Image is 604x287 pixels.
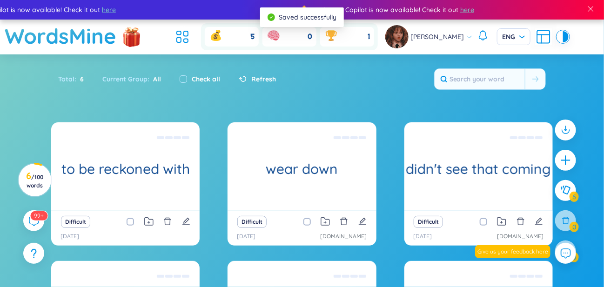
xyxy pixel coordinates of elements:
button: Difficult [61,216,90,228]
p: [DATE] [60,232,79,241]
label: Check all [192,74,220,84]
button: edit [535,215,543,228]
span: ENG [503,32,525,41]
span: edit [358,217,367,226]
div: Total : [58,69,93,89]
span: [PERSON_NAME] [411,32,464,42]
span: delete [340,217,348,226]
a: [DOMAIN_NAME] [497,232,544,241]
span: delete [517,217,525,226]
span: Refresh [251,74,276,84]
span: All [149,75,161,83]
button: Difficult [414,216,443,228]
span: edit [535,217,543,226]
span: delete [163,217,172,226]
button: delete [163,215,172,228]
div: Current Group : [93,69,170,89]
p: [DATE] [414,232,432,241]
p: [DATE] [237,232,255,241]
button: edit [358,215,367,228]
span: edit [182,217,190,226]
span: 5 [251,32,255,42]
h1: wear down [228,161,376,177]
a: [DOMAIN_NAME] [321,232,367,241]
sup: 271 [30,211,47,220]
button: delete [340,215,348,228]
span: / 100 words [27,174,43,189]
img: flashSalesIcon.a7f4f837.png [122,23,141,51]
span: check-circle [268,13,275,21]
span: 0 [308,32,313,42]
a: WordsMine [5,20,116,53]
button: delete [517,215,525,228]
button: Difficult [237,216,267,228]
h1: to be reckoned with [51,161,200,177]
span: Saved successfully [279,13,336,21]
h1: didn't see that coming [404,161,553,177]
h3: 6 [24,172,45,189]
span: plus [560,154,571,166]
img: avatar [385,25,409,48]
input: Search your word [435,69,525,89]
button: edit [182,215,190,228]
span: here [457,5,471,15]
span: 1 [368,32,370,42]
a: avatar [385,25,411,48]
span: 6 [76,74,84,84]
span: here [99,5,113,15]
